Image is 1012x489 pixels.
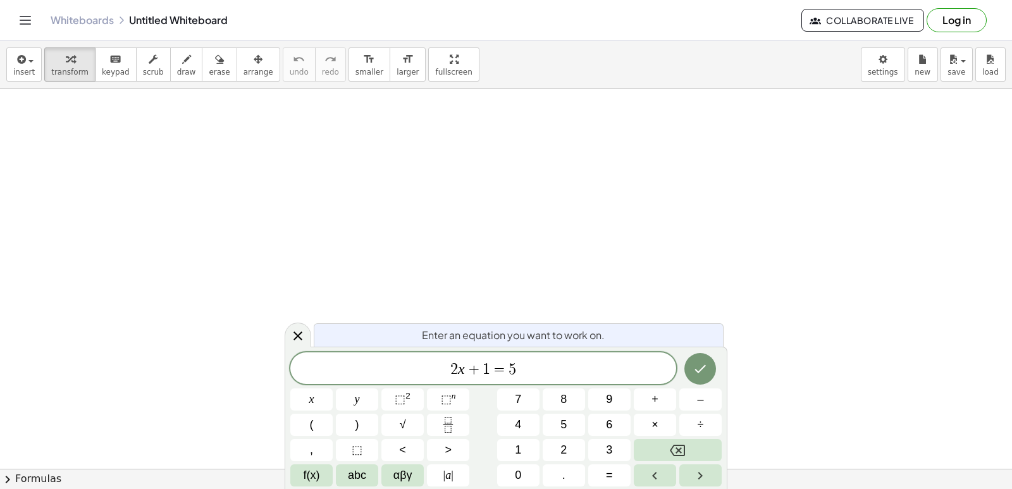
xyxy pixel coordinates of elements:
[244,68,273,77] span: arrange
[13,68,35,77] span: insert
[588,388,631,411] button: 9
[381,464,424,486] button: Greek alphabet
[15,10,35,30] button: Toggle navigation
[336,414,378,436] button: )
[915,68,930,77] span: new
[947,68,965,77] span: save
[543,464,585,486] button: .
[543,388,585,411] button: 8
[812,15,913,26] span: Collaborate Live
[651,391,658,408] span: +
[651,416,658,433] span: ×
[497,388,540,411] button: 7
[634,439,722,461] button: Backspace
[102,68,130,77] span: keypad
[381,439,424,461] button: Less than
[560,391,567,408] span: 8
[402,52,414,67] i: format_size
[560,416,567,433] span: 5
[310,416,314,433] span: (
[405,391,410,400] sup: 2
[381,388,424,411] button: Squared
[324,52,336,67] i: redo
[290,464,333,486] button: Functions
[400,416,406,433] span: √
[861,47,905,82] button: settings
[422,328,605,343] span: Enter an equation you want to work on.
[588,464,631,486] button: Equals
[606,467,613,484] span: =
[143,68,164,77] span: scrub
[458,361,465,377] var: x
[483,362,490,377] span: 1
[445,442,452,459] span: >
[399,442,406,459] span: <
[868,68,898,77] span: settings
[355,68,383,77] span: smaller
[336,464,378,486] button: Alphabet
[393,467,412,484] span: αβγ
[450,362,458,377] span: 2
[509,362,516,377] span: 5
[698,416,704,433] span: ÷
[543,414,585,436] button: 5
[452,391,456,400] sup: n
[490,362,509,377] span: =
[427,388,469,411] button: Superscript
[435,68,472,77] span: fullscreen
[982,68,999,77] span: load
[397,68,419,77] span: larger
[441,393,452,405] span: ⬚
[427,439,469,461] button: Greater than
[290,68,309,77] span: undo
[315,47,346,82] button: redoredo
[975,47,1006,82] button: load
[515,442,521,459] span: 1
[310,442,313,459] span: ,
[95,47,137,82] button: keyboardkeypad
[322,68,339,77] span: redo
[684,353,716,385] button: Done
[336,388,378,411] button: y
[355,391,360,408] span: y
[6,47,42,82] button: insert
[588,439,631,461] button: 3
[697,391,703,408] span: –
[348,467,366,484] span: abc
[606,442,612,459] span: 3
[679,414,722,436] button: Divide
[497,414,540,436] button: 4
[515,391,521,408] span: 7
[290,414,333,436] button: (
[497,439,540,461] button: 1
[451,469,454,481] span: |
[136,47,171,82] button: scrub
[237,47,280,82] button: arrange
[908,47,938,82] button: new
[390,47,426,82] button: format_sizelarger
[634,414,676,436] button: Times
[634,464,676,486] button: Left arrow
[293,52,305,67] i: undo
[290,439,333,461] button: ,
[606,391,612,408] span: 9
[355,416,359,433] span: )
[497,464,540,486] button: 0
[51,68,89,77] span: transform
[395,393,405,405] span: ⬚
[290,388,333,411] button: x
[606,416,612,433] span: 6
[428,47,479,82] button: fullscreen
[562,467,565,484] span: .
[679,388,722,411] button: Minus
[927,8,987,32] button: Log in
[363,52,375,67] i: format_size
[381,414,424,436] button: Square root
[109,52,121,67] i: keyboard
[801,9,924,32] button: Collaborate Live
[941,47,973,82] button: save
[51,14,114,27] a: Whiteboards
[560,442,567,459] span: 2
[170,47,203,82] button: draw
[352,442,362,459] span: ⬚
